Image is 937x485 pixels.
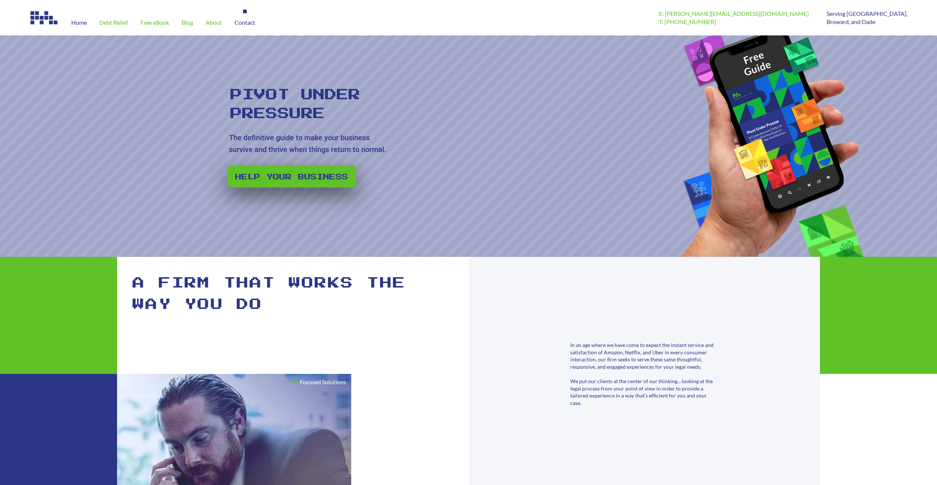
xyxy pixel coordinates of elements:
[827,10,907,26] p: Serving [GEOGRAPHIC_DATA], Broward, and Dade
[230,86,370,123] rs-layer: Pivot Under Pressure
[570,341,718,406] div: In an age where we have come to expect the instant service and satisfaction of Amazon, Netflix, a...
[206,20,222,25] span: About
[134,10,175,35] a: Free eBook
[140,20,169,25] span: Free eBook
[65,10,93,35] a: Home
[228,10,261,35] a: Contact
[300,379,346,385] h1: Focused Solutions
[199,10,228,35] a: About
[93,10,134,35] a: Debt Relief
[71,20,87,25] span: Home
[659,18,716,25] a: T: [PHONE_NUMBER]
[228,165,356,188] a: Help your business
[175,10,199,35] a: Blog
[133,272,454,316] h1: A firm that works the way you do
[30,10,59,26] img: Image
[229,132,392,155] rs-layer: The definitive guide to make your business survive and thrive when things return to normal.
[235,20,255,25] span: Contact
[659,10,809,17] a: E: [PERSON_NAME][EMAIL_ADDRESS][DOMAIN_NAME]
[182,20,193,25] span: Blog
[99,20,128,25] span: Debt Relief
